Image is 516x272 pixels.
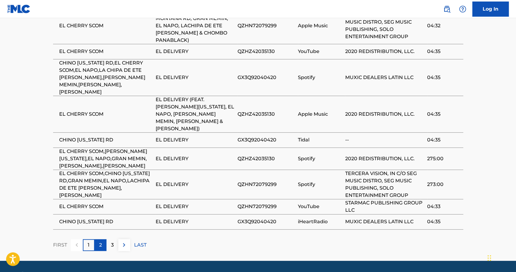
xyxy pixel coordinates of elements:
span: QZHZ42035130 [238,48,295,55]
span: MUXIC DEALERS LATIN LLC [345,74,424,81]
span: GX3Q92040420 [238,74,295,81]
p: 3 [111,241,114,249]
span: EL DELIVERY [156,203,234,210]
span: QZHZ42035130 [238,155,295,162]
img: MLC Logo [7,5,31,13]
span: GX3Q92040420 [238,218,295,225]
p: 1 [88,241,89,249]
span: 2020 REDISTRIBUTION, LLC. [345,111,424,118]
a: Public Search [441,3,453,15]
span: Apple Music [298,111,342,118]
span: EL DELIVERY [156,136,234,144]
span: EL CHERRY SCOM [59,111,153,118]
span: EL DELIVERY [156,155,234,162]
span: EL DELIVERY (FEAT. CHINO MONTAÑA RD, GRAN MEMIN, EL NAPO, LACHIPA DE ETE [PERSON_NAME] & CHOMBO P... [156,8,234,44]
span: CHINO [US_STATE] RD [59,136,153,144]
span: EL CHERRY SCOM,[PERSON_NAME][US_STATE],EL NAPO,GRAN MEMIN,[PERSON_NAME],[PERSON_NAME] [59,148,153,170]
span: TERCERA VISION, IN C/O SEG MUSIC DISTRO, SEG MUSIC PUBLISHING, SOLO ENTERTAINMENT GROUP [345,170,424,199]
span: -- [345,136,424,144]
span: iHeartRadio [298,218,342,225]
span: QZHN72079299 [238,181,295,188]
iframe: Chat Widget [486,243,516,272]
div: Help [457,3,469,15]
span: 04:35 [427,48,460,55]
div: Arrastrar [487,249,491,267]
span: 2020 REDISTRIBUTION, LLC. [345,155,424,162]
span: YouTube [298,48,342,55]
img: right [120,241,128,249]
span: STARMAC PUBLISHING GROUP LLC [345,199,424,214]
span: EL CHERRY SCOM,CHINO [US_STATE] RD,GRAN MEMIN,EL NAPO,LACHIPA DE ETE [PERSON_NAME],[PERSON_NAME] [59,170,153,199]
img: search [443,5,450,13]
span: Tidal [298,136,342,144]
span: EL CHERRY SCOM [59,48,153,55]
span: 04:33 [427,203,460,210]
span: EL CHERRY SCOM [59,22,153,29]
span: 04:35 [427,111,460,118]
span: QZHN72079299 [238,203,295,210]
span: TERCERA VISION, IN C/O SEG MUSIC DISTRO, SEG MUSIC PUBLISHING, SOLO ENTERTAINMENT GROUP [345,11,424,40]
span: 275:00 [427,155,460,162]
img: help [459,5,466,13]
p: 2 [99,241,102,249]
span: GX3Q92040420 [238,136,295,144]
span: 04:32 [427,22,460,29]
span: Spotify [298,74,342,81]
span: CHINO [US_STATE] RD [59,218,153,225]
span: EL DELIVERY [156,218,234,225]
p: LAST [134,241,147,249]
span: EL DELIVERY [156,181,234,188]
span: EL DELIVERY [156,48,234,55]
span: MUXIC DEALERS LATIN LLC [345,218,424,225]
span: Spotify [298,155,342,162]
span: EL DELIVERY [156,74,234,81]
a: Log In [472,2,509,17]
span: QZHN72079299 [238,22,295,29]
span: Spotify [298,181,342,188]
span: 04:35 [427,136,460,144]
div: Widget de chat [486,243,516,272]
span: QZHZ42035130 [238,111,295,118]
p: FIRST [53,241,67,249]
span: EL CHERRY SCOM [59,203,153,210]
span: CHINO [US_STATE] RD,EL CHERRY SCOM,EL NAPO,LA CHIPA DE ETE [PERSON_NAME],[PERSON_NAME] MEMIN,[PER... [59,59,153,96]
span: 04:35 [427,218,460,225]
span: Apple Music [298,22,342,29]
span: 2020 REDISTRIBUTION, LLC. [345,48,424,55]
span: 273:00 [427,181,460,188]
span: 04:35 [427,74,460,81]
span: YouTube [298,203,342,210]
span: EL DELIVERY (FEAT. [PERSON_NAME][US_STATE], EL NAPO, [PERSON_NAME] MEMIN, [PERSON_NAME] & [PERSON... [156,96,234,132]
